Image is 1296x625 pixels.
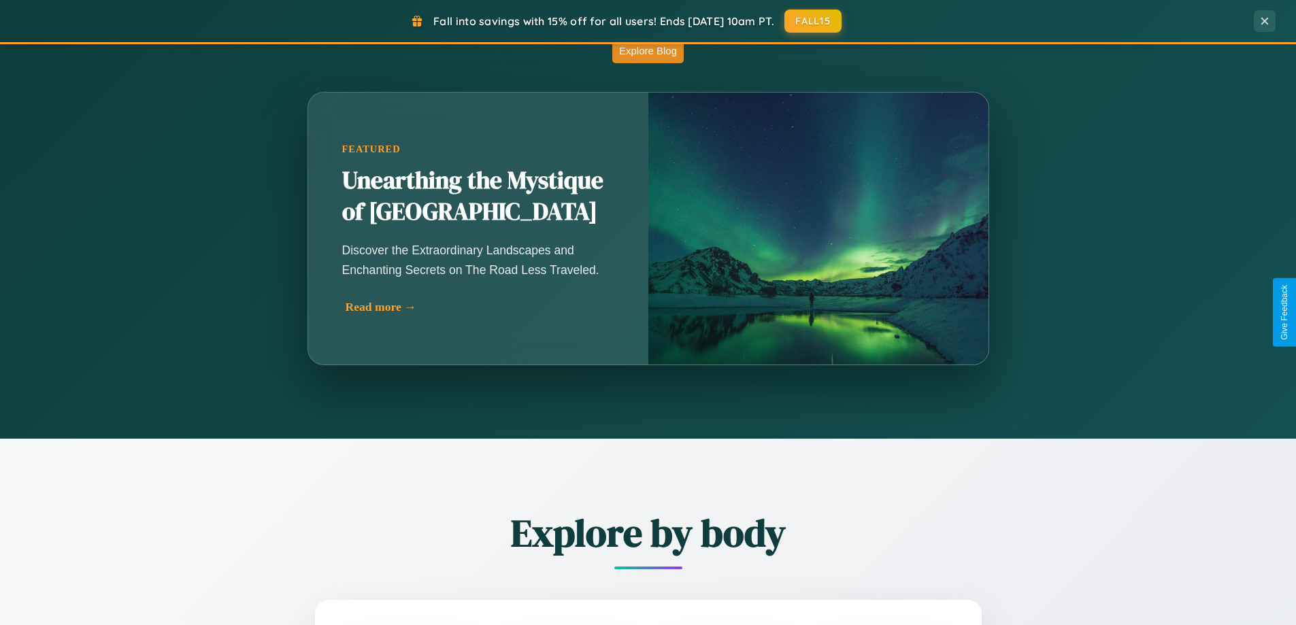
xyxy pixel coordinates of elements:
[342,165,614,228] h2: Unearthing the Mystique of [GEOGRAPHIC_DATA]
[342,241,614,279] p: Discover the Extraordinary Landscapes and Enchanting Secrets on The Road Less Traveled.
[612,38,684,63] button: Explore Blog
[346,300,618,314] div: Read more →
[240,507,1057,559] h2: Explore by body
[1280,285,1289,340] div: Give Feedback
[433,14,774,28] span: Fall into savings with 15% off for all users! Ends [DATE] 10am PT.
[342,143,614,155] div: Featured
[784,10,842,33] button: FALL15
